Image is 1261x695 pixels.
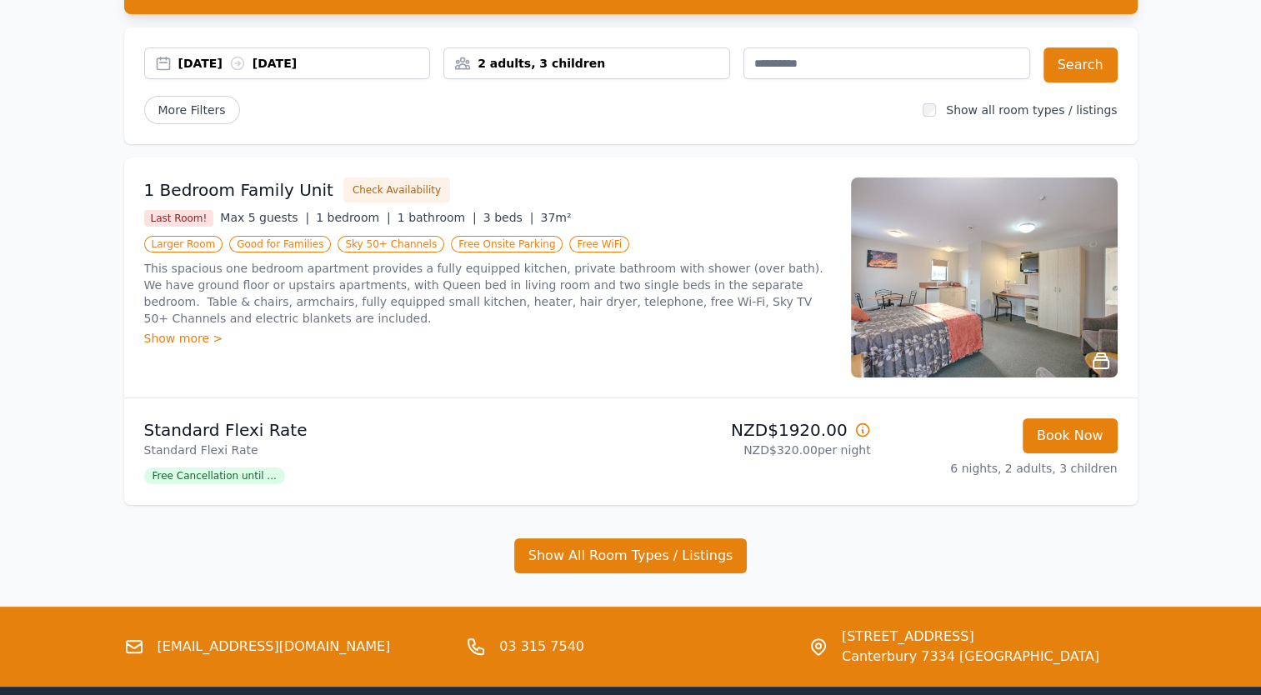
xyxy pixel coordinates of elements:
p: 6 nights, 2 adults, 3 children [884,460,1118,477]
p: NZD$1920.00 [638,418,871,442]
div: 2 adults, 3 children [444,55,729,72]
span: 1 bedroom | [316,211,391,224]
span: Free WiFi [569,236,629,252]
span: Sky 50+ Channels [338,236,444,252]
p: NZD$320.00 per night [638,442,871,458]
span: Good for Families [229,236,331,252]
span: Free Cancellation until ... [144,467,285,484]
p: Standard Flexi Rate [144,442,624,458]
button: Book Now [1023,418,1118,453]
span: More Filters [144,96,240,124]
div: Show more > [144,330,831,347]
span: Larger Room [144,236,223,252]
a: [EMAIL_ADDRESS][DOMAIN_NAME] [158,637,391,657]
h3: 1 Bedroom Family Unit [144,178,333,202]
a: 03 315 7540 [499,637,584,657]
span: [STREET_ADDRESS] [842,627,1099,647]
p: Standard Flexi Rate [144,418,624,442]
button: Search [1043,47,1118,82]
span: 37m² [540,211,571,224]
span: Canterbury 7334 [GEOGRAPHIC_DATA] [842,647,1099,667]
div: [DATE] [DATE] [178,55,430,72]
span: Last Room! [144,210,214,227]
button: Show All Room Types / Listings [514,538,748,573]
label: Show all room types / listings [946,103,1117,117]
span: Max 5 guests | [220,211,309,224]
button: Check Availability [343,177,450,202]
span: 1 bathroom | [398,211,477,224]
p: This spacious one bedroom apartment provides a fully equipped kitchen, private bathroom with show... [144,260,831,327]
span: Free Onsite Parking [451,236,563,252]
span: 3 beds | [483,211,534,224]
